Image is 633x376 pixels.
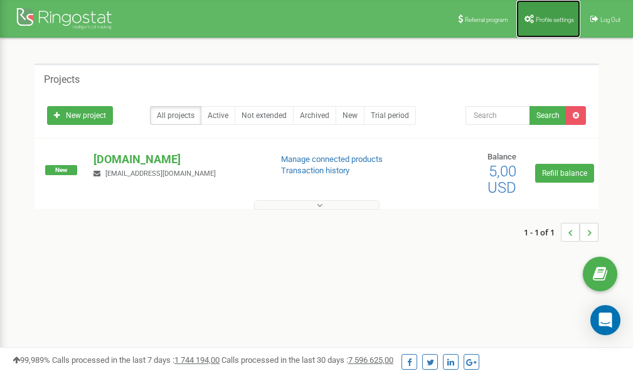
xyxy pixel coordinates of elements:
[235,106,294,125] a: Not extended
[52,355,220,365] span: Calls processed in the last 7 days :
[590,305,620,335] div: Open Intercom Messenger
[536,16,574,23] span: Profile settings
[465,16,508,23] span: Referral program
[465,106,530,125] input: Search
[529,106,567,125] button: Search
[336,106,364,125] a: New
[44,74,80,85] h5: Projects
[600,16,620,23] span: Log Out
[93,151,260,168] p: [DOMAIN_NAME]
[201,106,235,125] a: Active
[45,165,77,175] span: New
[150,106,201,125] a: All projects
[364,106,416,125] a: Trial period
[105,169,216,178] span: [EMAIL_ADDRESS][DOMAIN_NAME]
[535,164,594,183] a: Refill balance
[13,355,50,365] span: 99,989%
[487,152,516,161] span: Balance
[487,163,516,196] span: 5,00 USD
[348,355,393,365] u: 7 596 625,00
[524,210,598,254] nav: ...
[47,106,113,125] a: New project
[174,355,220,365] u: 1 744 194,00
[221,355,393,365] span: Calls processed in the last 30 days :
[293,106,336,125] a: Archived
[524,223,561,242] span: 1 - 1 of 1
[281,166,349,175] a: Transaction history
[281,154,383,164] a: Manage connected products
